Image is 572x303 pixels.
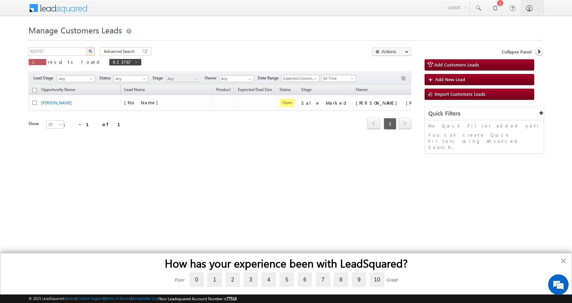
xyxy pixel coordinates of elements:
[29,296,237,302] span: © 2025 LeadSquared | | | | |
[301,100,349,106] div: Sale Marked
[57,76,93,82] span: Any
[356,87,368,92] span: Owner
[47,121,65,127] span: 25
[258,75,281,81] span: Date Range
[301,87,312,92] span: Stage
[428,123,540,129] p: No Quick Filter added yet!
[189,272,204,287] label: 0
[159,296,237,301] span: Your Leadsquared Account Number is
[386,276,398,283] div: Great
[261,272,276,287] label: 4
[33,75,56,81] span: Lead Stage
[276,86,294,95] a: Status
[216,87,231,92] span: Product
[166,76,198,82] span: Any
[48,59,102,65] span: results found
[66,296,76,301] a: About
[243,272,258,287] label: 3
[435,91,486,97] span: Import Customers Leads
[225,272,240,287] label: 2
[153,75,165,81] span: Stage
[226,296,237,301] span: 77516
[367,118,380,129] span: prev
[219,75,254,82] input: Type to Search
[99,75,113,81] span: Status
[321,75,354,81] span: All Time
[560,255,567,266] button: Close
[41,100,72,105] a: [PERSON_NAME]
[41,87,75,92] span: Opportunity Name
[384,118,396,130] span: 1
[63,120,128,128] div: 1 - 1 of 1
[105,296,131,301] a: Terms of Service
[298,272,312,287] label: 6
[89,49,92,53] img: Search
[132,296,158,301] a: Acceptable Use
[29,121,41,127] div: Show
[104,48,137,55] span: Advanced Search
[435,76,465,82] span: Add New Lead
[334,272,348,287] label: 8
[205,75,219,81] span: Owner
[316,272,330,287] label: 7
[174,276,184,283] div: Poor
[502,49,531,55] span: Collapse Panel
[124,100,161,105] span: [No Name]
[207,272,222,287] label: 1
[352,272,366,287] label: 9
[32,59,43,65] span: 1
[282,75,317,81] span: Expected Closure Date
[121,86,148,95] span: Lead Name
[280,99,295,107] span: Open
[77,296,104,301] a: Contact Support
[245,76,253,82] a: Show All Items
[372,47,411,56] button: Actions
[14,257,558,270] h2: How has your experience been with LeadSquared?
[32,88,37,92] input: Check all records
[356,100,424,106] div: [PERSON_NAME] [PERSON_NAME]
[370,272,384,287] label: 10
[238,87,272,92] span: Expected Deal Size
[399,118,411,129] span: next
[113,59,131,65] span: 923767
[428,132,540,150] p: You can create Quick Filters using Advanced Search.
[114,76,146,82] span: Any
[29,25,122,35] span: Manage Customers Leads
[280,272,294,287] label: 5
[434,62,479,67] span: Add Customers Leads
[425,107,544,120] div: Quick Filters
